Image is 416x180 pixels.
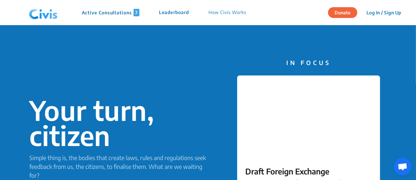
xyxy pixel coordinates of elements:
p: Active Consultations [82,9,139,16]
a: Open chat [394,158,411,175]
button: Donate [328,7,357,18]
a: Donate [328,9,362,15]
p: How Civis Works [208,9,247,16]
span: 7 [134,9,139,16]
p: Simple thing is, the bodies that create laws, rules and regulations seek feedback from us, the ci... [29,153,208,180]
button: Log In / Sign Up [362,8,406,18]
p: Your turn, citizen [29,98,208,148]
img: navlogo.png [26,3,60,23]
p: Leaderboard [159,9,189,16]
p: IN FOCUS [237,58,380,67]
